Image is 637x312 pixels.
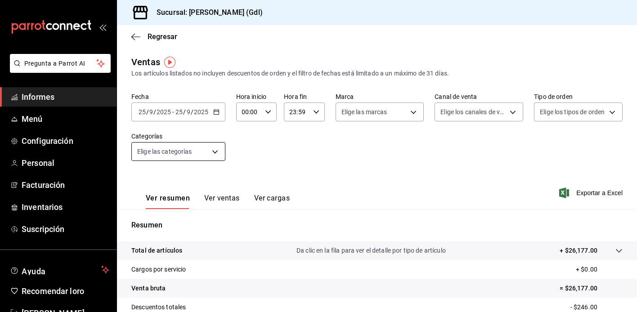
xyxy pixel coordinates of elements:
span: / [191,108,193,116]
font: Canal de venta [435,93,477,100]
font: Informes [22,92,54,102]
font: Elige las categorías [137,148,192,155]
font: Da clic en la fila para ver el detalle por tipo de artículo [296,247,446,254]
font: Configuración [22,136,73,146]
font: Marca [336,93,354,100]
font: Ver cargas [254,194,290,202]
font: - $246.00 [570,303,597,311]
span: / [146,108,149,116]
span: / [183,108,186,116]
font: Tipo de orden [534,93,573,100]
font: Pregunta a Parrot AI [24,60,85,67]
font: Total de artículos [131,247,182,254]
font: Ayuda [22,267,46,276]
font: Ver ventas [204,194,240,202]
font: Sucursal: [PERSON_NAME] (Gdl) [157,8,263,17]
font: Los artículos listados no incluyen descuentos de orden y el filtro de fechas está limitado a un m... [131,70,449,77]
font: Elige los canales de venta [440,108,512,116]
input: -- [149,108,153,116]
font: Categorías [131,133,162,140]
font: Personal [22,158,54,168]
font: Regresar [148,32,177,41]
font: Descuentos totales [131,303,186,311]
font: Exportar a Excel [576,189,623,196]
font: Elige los tipos de orden [540,108,605,116]
font: Ver resumen [146,194,190,202]
button: Regresar [131,32,177,41]
input: -- [186,108,191,116]
input: -- [175,108,183,116]
button: Pregunta a Parrot AI [10,54,111,73]
button: Exportar a Excel [561,187,623,198]
button: abrir_cajón_menú [99,23,106,31]
input: ---- [193,108,209,116]
span: / [153,108,156,116]
font: Cargos por servicio [131,266,186,273]
font: Elige las marcas [341,108,387,116]
a: Pregunta a Parrot AI [6,65,111,75]
font: Ventas [131,57,160,67]
div: pestañas de navegación [146,193,290,209]
font: Facturación [22,180,65,190]
font: Resumen [131,221,162,229]
font: Fecha [131,93,149,100]
font: + $26,177.00 [560,247,597,254]
span: - [172,108,174,116]
font: Hora inicio [236,93,266,100]
font: Venta bruta [131,285,166,292]
font: Menú [22,114,43,124]
font: Hora fin [284,93,307,100]
img: Marcador de información sobre herramientas [164,57,175,68]
font: = $26,177.00 [560,285,597,292]
font: Inventarios [22,202,63,212]
font: + $0.00 [576,266,597,273]
input: ---- [156,108,171,116]
input: -- [138,108,146,116]
font: Recomendar loro [22,286,84,296]
font: Suscripción [22,224,64,234]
